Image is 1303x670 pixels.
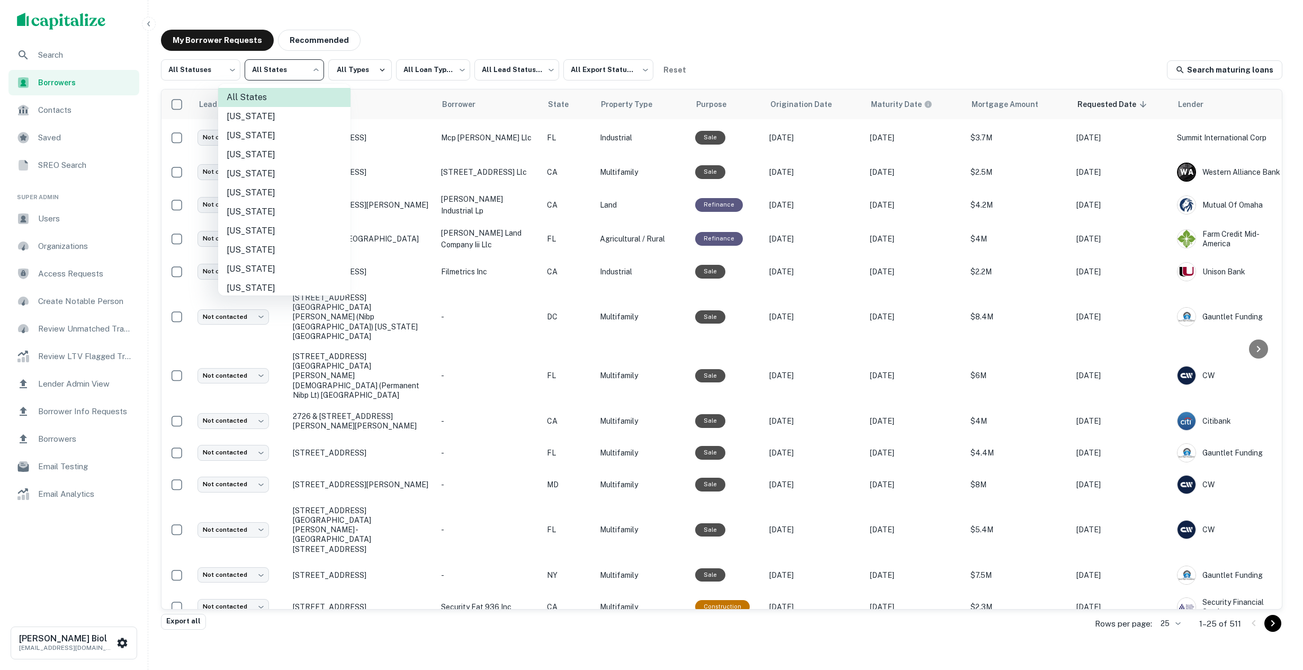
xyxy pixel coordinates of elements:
li: [US_STATE] [218,260,351,279]
li: [US_STATE] [218,221,351,240]
li: [US_STATE] [218,164,351,183]
li: [US_STATE] [218,202,351,221]
li: [US_STATE] [218,126,351,145]
li: [US_STATE] [218,107,351,126]
li: [US_STATE] [218,279,351,298]
li: [US_STATE] [218,240,351,260]
li: [US_STATE] [218,145,351,164]
li: [US_STATE] [218,183,351,202]
iframe: Chat Widget [1250,585,1303,636]
li: All States [218,88,351,107]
